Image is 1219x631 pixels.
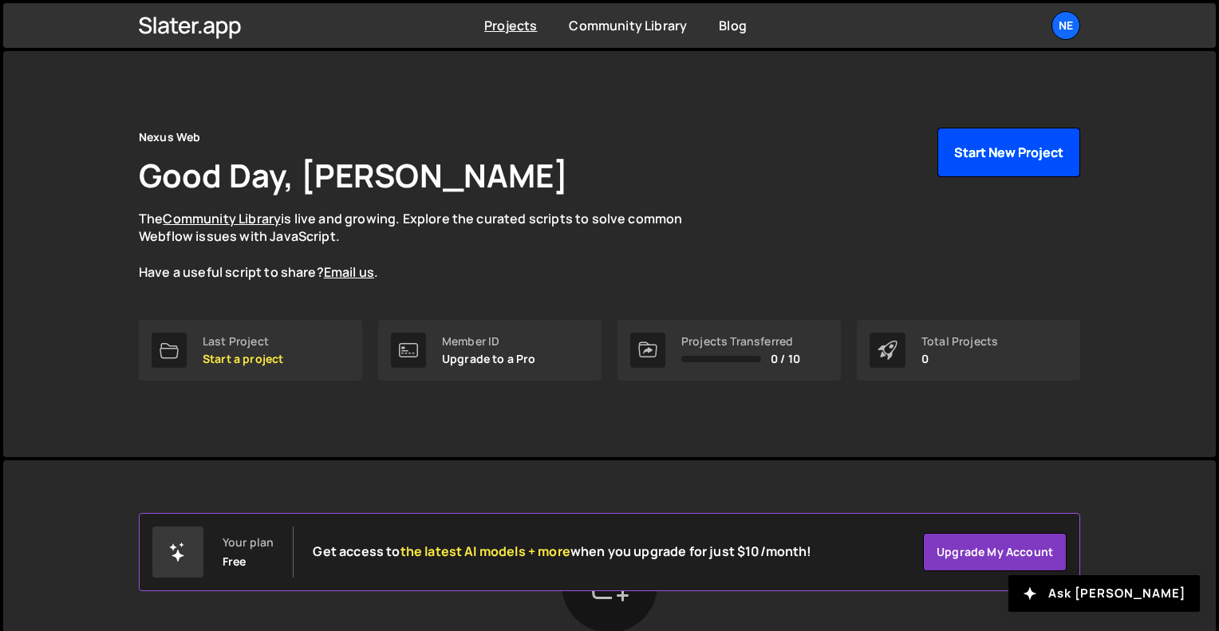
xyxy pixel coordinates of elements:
[569,17,687,34] a: Community Library
[771,353,800,365] span: 0 / 10
[163,210,281,227] a: Community Library
[1051,11,1080,40] a: Ne
[442,353,536,365] p: Upgrade to a Pro
[937,128,1080,177] button: Start New Project
[203,353,283,365] p: Start a project
[313,544,811,559] h2: Get access to when you upgrade for just $10/month!
[203,335,283,348] div: Last Project
[921,335,998,348] div: Total Projects
[139,210,713,282] p: The is live and growing. Explore the curated scripts to solve common Webflow issues with JavaScri...
[139,153,568,197] h1: Good Day, [PERSON_NAME]
[921,353,998,365] p: 0
[681,335,800,348] div: Projects Transferred
[923,533,1067,571] a: Upgrade my account
[719,17,747,34] a: Blog
[484,17,537,34] a: Projects
[324,263,374,281] a: Email us
[139,320,362,381] a: Last Project Start a project
[400,542,570,560] span: the latest AI models + more
[223,536,274,549] div: Your plan
[223,555,247,568] div: Free
[442,335,536,348] div: Member ID
[139,128,200,147] div: Nexus Web
[1008,575,1200,612] button: Ask [PERSON_NAME]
